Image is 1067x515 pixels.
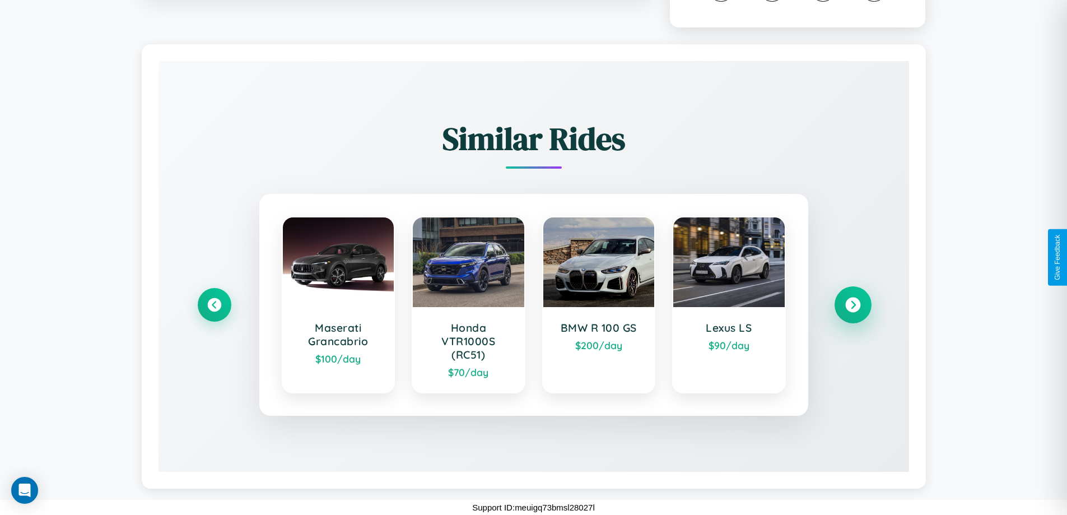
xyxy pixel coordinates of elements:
a: Lexus LS$90/day [672,216,786,393]
h3: Maserati Grancabrio [294,321,383,348]
h3: BMW R 100 GS [555,321,644,335]
h2: Similar Rides [198,117,870,160]
div: Give Feedback [1054,235,1061,280]
div: $ 200 /day [555,339,644,351]
a: Maserati Grancabrio$100/day [282,216,395,393]
div: $ 70 /day [424,366,513,378]
div: $ 90 /day [684,339,774,351]
h3: Honda VTR1000S (RC51) [424,321,513,361]
a: Honda VTR1000S (RC51)$70/day [412,216,525,393]
p: Support ID: meuigq73bmsl28027l [472,500,594,515]
div: Open Intercom Messenger [11,477,38,504]
a: BMW R 100 GS$200/day [542,216,656,393]
div: $ 100 /day [294,352,383,365]
h3: Lexus LS [684,321,774,335]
